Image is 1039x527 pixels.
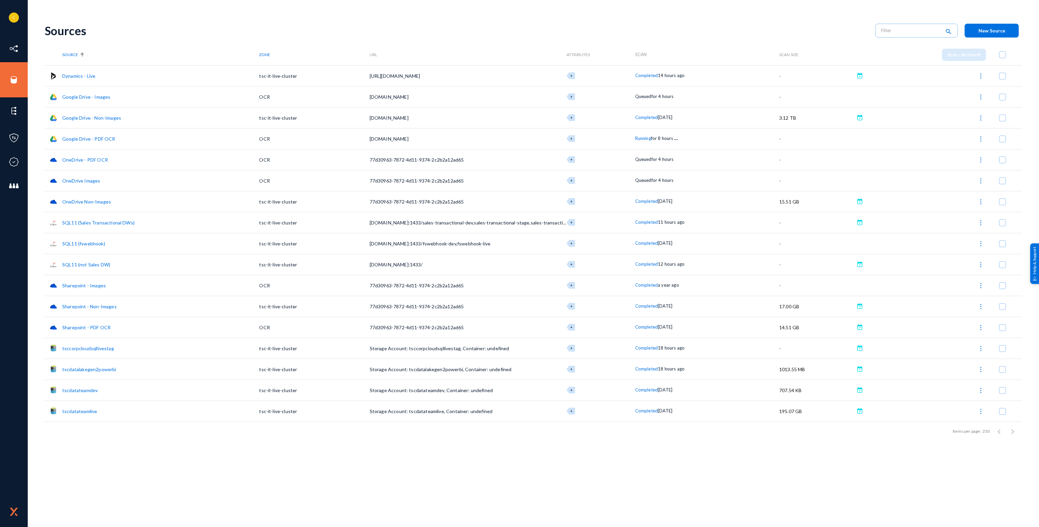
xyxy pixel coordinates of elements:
[658,282,679,288] span: a year ago
[62,157,108,163] a: OneDrive - PDF OCR
[635,261,658,267] span: Completed
[977,136,984,142] img: icon-more.svg
[779,191,855,212] td: 15.51 GB
[779,233,855,254] td: -
[779,86,855,107] td: -
[1033,276,1037,281] img: help_support.svg
[977,261,984,268] img: icon-more.svg
[259,52,270,57] span: Zone
[259,296,369,317] td: tsc-it-live-cluster
[50,93,57,101] img: gdrive.png
[779,170,855,191] td: -
[370,325,464,330] span: 77d30963-7872-4d11-9374-2c2b2a12ad65
[62,262,110,267] a: SQL11 (not Sales DW)
[570,325,573,329] span: +
[50,240,57,247] img: sqlserver.png
[977,282,984,289] img: icon-more.svg
[635,408,658,413] span: Completed
[9,181,19,191] img: icon-members.svg
[677,133,678,141] span: .
[992,425,1006,438] button: Previous page
[779,254,855,275] td: -
[370,199,464,205] span: 77d30963-7872-4d11-9374-2c2b2a12ad65
[635,177,651,183] span: Queued
[50,114,57,122] img: gdrive.png
[651,157,674,162] span: for 4 hours
[675,133,677,141] span: .
[50,219,57,226] img: sqlserver.png
[779,149,855,170] td: -
[259,254,369,275] td: tsc-it-live-cluster
[259,212,369,233] td: tsc-it-live-cluster
[965,24,1019,38] button: New Source
[259,52,369,57] div: Zone
[570,388,573,392] span: +
[370,387,493,393] span: Storage Account: tscdatateamdev, Container: undefined
[62,73,95,79] a: Dynamics - Live
[62,366,116,372] a: tscdatalakegen2powerbi
[779,338,855,359] td: -
[62,387,98,393] a: tscdatateamdev
[50,408,57,415] img: azurestorage.svg
[370,178,464,184] span: 77d30963-7872-4d11-9374-2c2b2a12ad65
[779,65,855,86] td: -
[370,52,377,57] span: URL
[658,408,672,413] span: [DATE]
[570,220,573,224] span: +
[50,135,57,143] img: gdrive.png
[977,366,984,373] img: icon-more.svg
[779,401,855,422] td: 195.07 GB
[9,75,19,85] img: icon-sources.svg
[658,387,672,392] span: [DATE]
[259,191,369,212] td: tsc-it-live-cluster
[570,241,573,245] span: +
[570,157,573,162] span: +
[658,345,685,351] span: 18 hours ago
[259,107,369,128] td: tsc-it-live-cluster
[570,199,573,203] span: +
[779,128,855,149] td: -
[62,52,259,57] div: Source
[977,345,984,352] img: icon-more.svg
[370,345,509,351] span: Storage Account: tsccorpcloudsqllivestag, Container: undefined
[658,240,672,246] span: [DATE]
[977,240,984,247] img: icon-more.svg
[50,156,57,164] img: onedrive.png
[62,241,105,246] a: SQL11 (fswebhook)
[259,275,369,296] td: OCR
[635,240,658,246] span: Completed
[9,44,19,54] img: icon-inventory.svg
[570,262,573,266] span: +
[977,387,984,394] img: icon-more.svg
[50,72,57,80] img: microsoftdynamics365.svg
[651,136,673,141] span: for 8 hours
[62,220,135,225] a: SQL11 (Sales Transactional DWs)
[779,212,855,233] td: -
[635,303,658,309] span: Completed
[674,133,675,141] span: .
[1030,243,1039,284] div: Help & Support
[570,94,573,99] span: +
[259,401,369,422] td: tsc-it-live-cluster
[658,198,672,204] span: [DATE]
[259,233,369,254] td: tsc-it-live-cluster
[977,303,984,310] img: icon-more.svg
[62,178,100,184] a: OneDrive Images
[570,283,573,287] span: +
[944,27,952,37] mat-icon: search
[370,241,491,246] span: [DOMAIN_NAME]:1433/fswebhook-dev,fswebhook-live
[977,157,984,163] img: icon-more.svg
[977,324,984,331] img: icon-more.svg
[370,220,581,225] span: [DOMAIN_NAME]:1433/sales-transactional-dev,sales-transactional-stage,sales-transactional-live
[370,408,493,414] span: Storage Account: tscdatateamlive, Container: undefined
[62,304,117,309] a: Sharepoint - Non-Images
[62,283,106,288] a: Sharepoint - Images
[62,325,111,330] a: Sharepoint - PDF OCR
[9,157,19,167] img: icon-compliance.svg
[50,282,57,289] img: onedrive.png
[977,73,984,79] img: icon-more.svg
[1006,425,1019,438] button: Next page
[977,94,984,100] img: icon-more.svg
[977,177,984,184] img: icon-more.svg
[658,324,672,330] span: [DATE]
